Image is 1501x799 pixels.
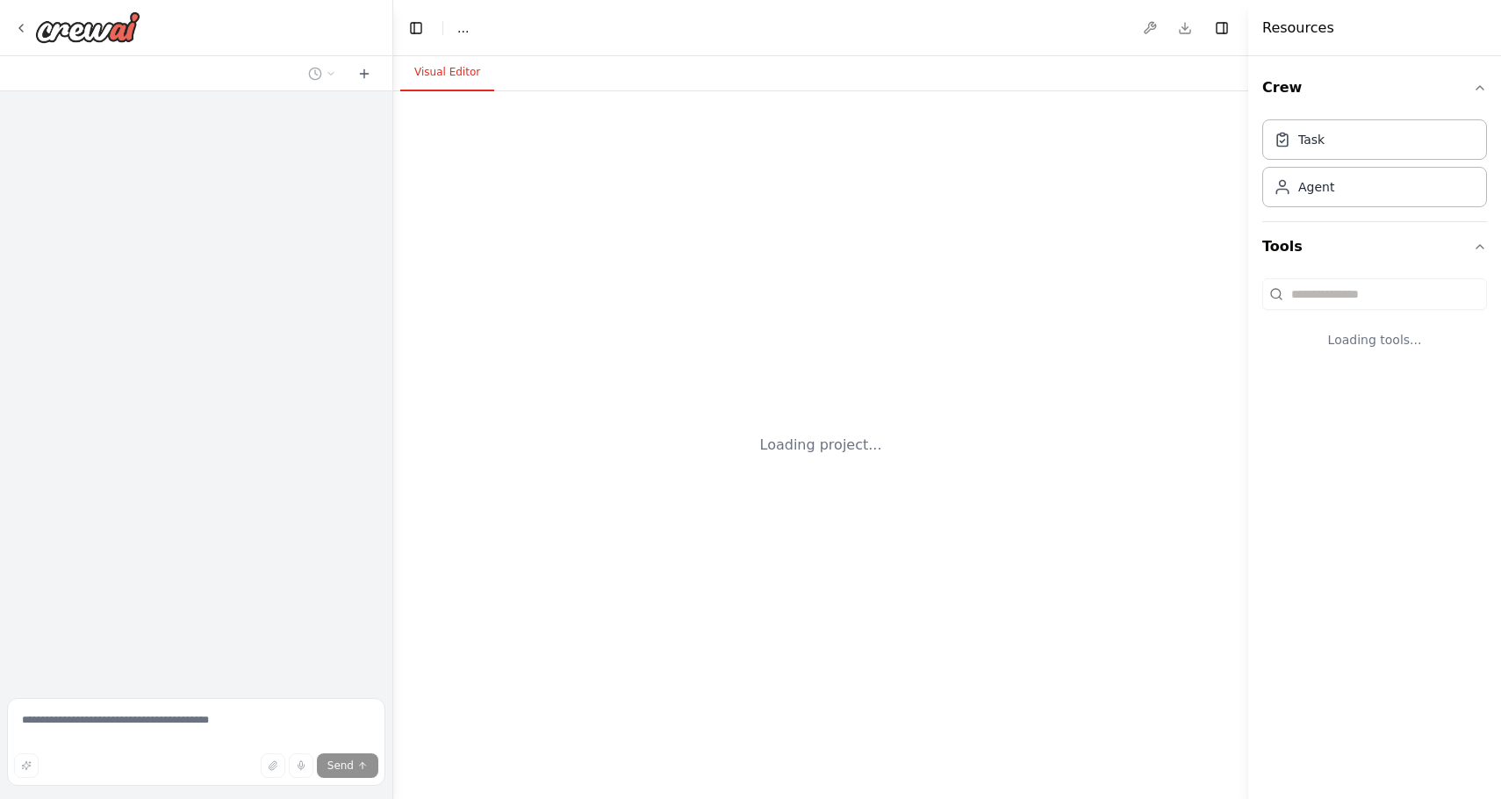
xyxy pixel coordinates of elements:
span: Send [327,759,354,773]
div: Agent [1298,178,1334,196]
span: ... [457,19,469,37]
button: Improve this prompt [14,753,39,778]
button: Hide left sidebar [404,16,428,40]
button: Visual Editor [400,54,494,91]
nav: breadcrumb [457,19,469,37]
div: Crew [1262,112,1487,221]
button: Upload files [261,753,285,778]
button: Hide right sidebar [1210,16,1234,40]
div: Loading project... [760,435,882,456]
div: Loading tools... [1262,317,1487,363]
button: Start a new chat [350,63,378,84]
button: Click to speak your automation idea [289,753,313,778]
button: Send [317,753,378,778]
button: Crew [1262,63,1487,112]
img: Logo [35,11,140,43]
div: Tools [1262,271,1487,377]
button: Switch to previous chat [301,63,343,84]
div: Task [1298,131,1325,148]
button: Tools [1262,222,1487,271]
h4: Resources [1262,18,1334,39]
